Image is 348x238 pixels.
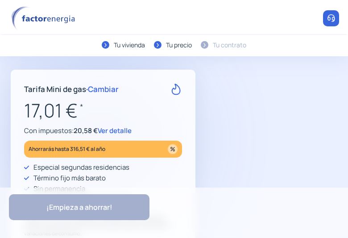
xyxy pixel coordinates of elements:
[170,84,182,95] img: rate-G.svg
[29,144,105,154] p: Ahorrarás hasta 316,51 € al año
[168,144,178,154] img: percentage_icon.svg
[88,84,119,94] span: Cambiar
[74,126,98,135] span: 20,58 €
[33,184,85,194] p: Sin permanencia
[213,40,246,50] div: Tu contrato
[327,14,336,23] img: llamar
[24,96,182,125] p: 17,01 €
[98,126,132,135] span: Ver detalle
[9,6,80,31] img: logo factor
[166,40,192,50] div: Tu precio
[33,162,129,173] p: Especial segundas residencias
[33,173,106,184] p: Término fijo más barato
[24,125,182,136] p: Con impuestos:
[24,83,119,95] p: Tarifa Mini de gas ·
[114,40,145,50] div: Tu vivienda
